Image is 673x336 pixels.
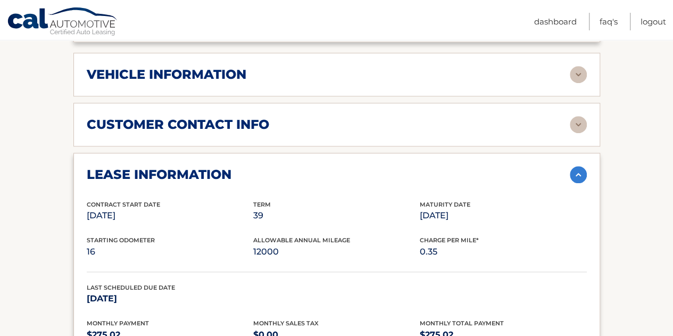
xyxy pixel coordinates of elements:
p: 0.35 [420,244,586,259]
p: 39 [253,208,420,223]
span: Term [253,201,271,208]
span: Charge Per Mile* [420,236,479,244]
img: accordion-rest.svg [570,116,587,133]
img: accordion-active.svg [570,166,587,183]
p: 16 [87,244,253,259]
span: Contract Start Date [87,201,160,208]
p: [DATE] [420,208,586,223]
span: Monthly Sales Tax [253,319,319,327]
h2: customer contact info [87,117,269,133]
span: Monthly Total Payment [420,319,504,327]
span: Last Scheduled Due Date [87,284,175,291]
span: Allowable Annual Mileage [253,236,350,244]
p: [DATE] [87,291,253,306]
a: Logout [641,13,666,30]
p: [DATE] [87,208,253,223]
a: FAQ's [600,13,618,30]
img: accordion-rest.svg [570,66,587,83]
p: 12000 [253,244,420,259]
h2: lease information [87,167,231,183]
a: Dashboard [534,13,577,30]
h2: vehicle information [87,67,246,83]
span: Maturity Date [420,201,470,208]
a: Cal Automotive [7,7,119,38]
span: Monthly Payment [87,319,149,327]
span: Starting Odometer [87,236,155,244]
